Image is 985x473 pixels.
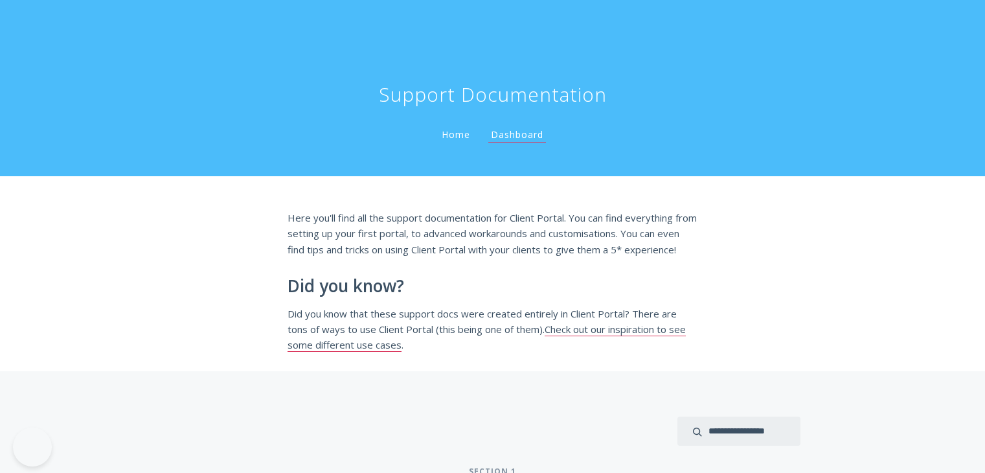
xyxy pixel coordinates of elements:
[677,417,800,446] input: search input
[288,210,698,257] p: Here you'll find all the support documentation for Client Portal. You can find everything from se...
[439,128,473,141] a: Home
[379,82,607,108] h1: Support Documentation
[288,306,698,353] p: Did you know that these support docs were created entirely in Client Portal? There are tons of wa...
[13,428,52,467] iframe: Toggle Customer Support
[288,277,698,296] h2: Did you know?
[488,128,546,143] a: Dashboard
